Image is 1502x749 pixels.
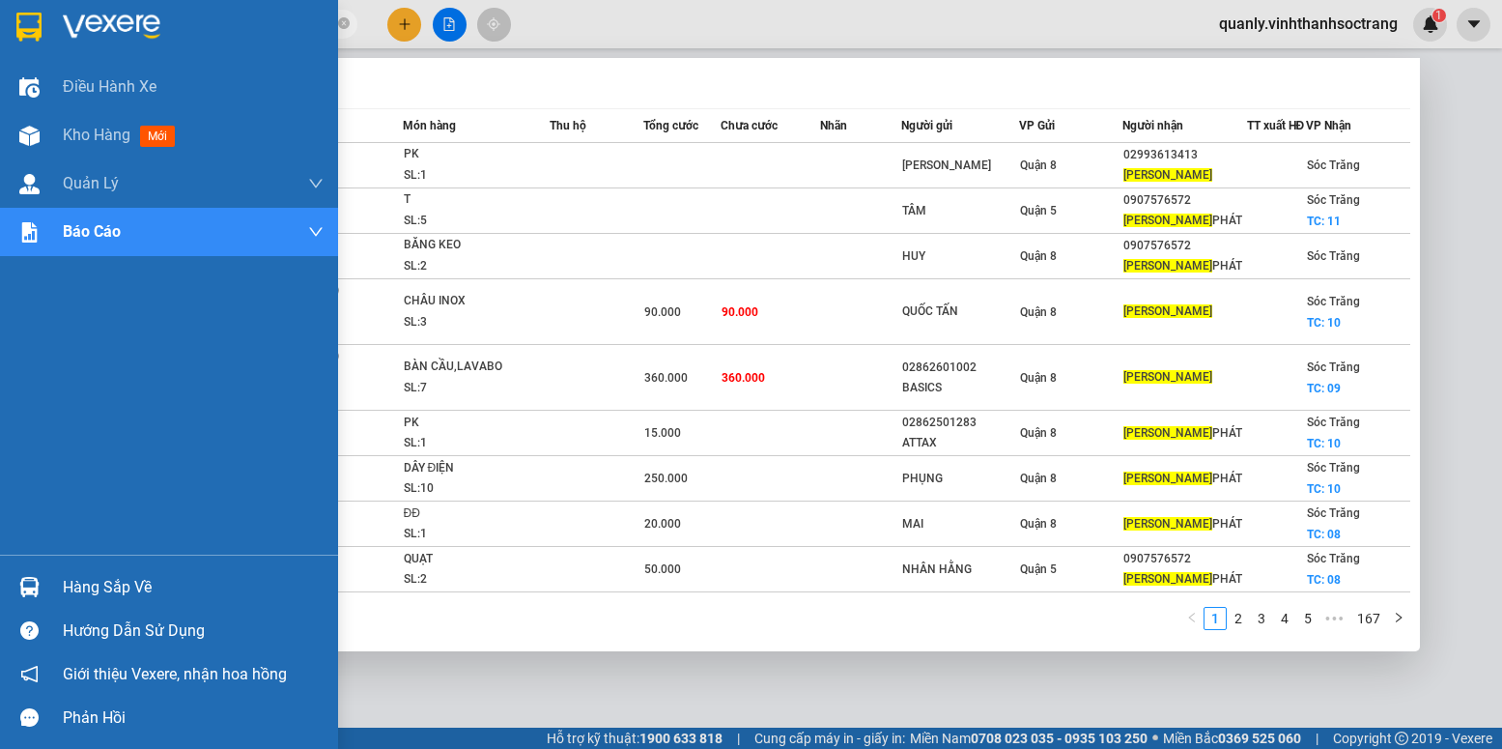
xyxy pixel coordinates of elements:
div: BĂNG KEO [404,235,549,256]
div: SL: 3 [404,312,549,333]
span: Quản Lý [63,171,119,195]
div: PHÁT [1123,423,1246,444]
span: [PERSON_NAME] [1123,472,1212,485]
div: QUỐC TẤN [902,302,1018,322]
span: Sóc Trăng [1307,360,1360,374]
div: 02862501283 [902,413,1018,433]
span: Người nhận [1122,119,1183,132]
span: Quận 5 [1020,204,1057,217]
div: [PERSON_NAME] [902,156,1018,176]
span: TC: 11 [1307,215,1341,228]
div: T [404,189,549,211]
span: Quận 8 [1020,305,1057,319]
div: SL: 2 [404,256,549,277]
span: Sóc Trăng [1307,249,1360,263]
li: Previous Page [1180,607,1204,630]
div: PHÁT [1123,514,1246,534]
div: 0907576572 [1123,594,1246,615]
span: left [1186,612,1198,623]
a: 2 [1228,608,1249,629]
div: PHÁT [1123,256,1246,276]
li: Next Page [1387,607,1410,630]
span: close-circle [338,15,350,34]
div: DÂY ĐIỆN [404,458,549,479]
img: warehouse-icon [19,77,40,98]
span: mới [140,126,175,147]
span: 360.000 [722,371,765,385]
span: question-circle [20,621,39,640]
li: 167 [1350,607,1387,630]
span: Sóc Trăng [1307,158,1360,172]
span: Quận 8 [1020,158,1057,172]
img: warehouse-icon [19,174,40,194]
span: down [308,224,324,240]
span: [PERSON_NAME] [1123,259,1212,273]
div: TÂM [902,201,1018,221]
img: solution-icon [19,222,40,243]
span: TT xuất HĐ [1247,119,1305,132]
div: Hàng sắp về [63,573,324,602]
span: [PERSON_NAME] [1123,426,1212,440]
span: TC: 10 [1307,437,1341,450]
span: TC: 10 [1307,482,1341,496]
span: 50.000 [644,562,681,576]
span: 90.000 [644,305,681,319]
span: TC: 08 [1307,573,1341,587]
span: close-circle [338,17,350,29]
div: SL: 5 [404,211,549,232]
span: 250.000 [644,472,688,485]
span: ••• [1319,607,1350,630]
li: 5 [1296,607,1319,630]
span: VP Gửi [1019,119,1055,132]
div: BÀN CẦU,LAVABO [404,357,549,378]
div: PHỤNG [902,469,1018,489]
a: 3 [1251,608,1272,629]
span: right [1393,612,1404,623]
span: 360.000 [644,371,688,385]
span: Sóc Trăng [1307,416,1360,429]
div: ĐĐ [404,504,549,525]
span: Quận 8 [1020,426,1057,440]
span: [PERSON_NAME] [1123,572,1212,586]
div: SL: 2 [404,569,549,591]
span: Tổng cước [643,119,698,132]
span: [PERSON_NAME] [1123,517,1212,531]
span: 90.000 [722,305,758,319]
span: Người gửi [901,119,952,132]
div: 0907576572 [1123,236,1246,256]
span: TC: 08 [1307,528,1341,541]
span: notification [20,665,39,683]
span: [PERSON_NAME] [1123,168,1212,182]
span: Thu hộ [550,119,586,132]
span: Điều hành xe [63,74,156,99]
span: message [20,708,39,727]
div: 0907576572 [1123,190,1246,211]
div: SL: 10 [404,478,549,500]
div: T [404,594,549,616]
div: PHÁT [1123,569,1246,590]
li: 3 [1250,607,1273,630]
div: ATTAX [902,433,1018,453]
div: PHÁT [1123,469,1246,489]
div: SL: 1 [404,165,549,187]
span: Kho hàng [63,126,130,144]
img: logo-vxr [16,13,42,42]
div: SL: 7 [404,378,549,399]
div: HUY [902,246,1018,267]
div: 0907576572 [1123,549,1246,569]
div: SL: 1 [404,524,549,545]
div: PK [404,413,549,434]
div: MAI [902,514,1018,534]
span: Quận 8 [1020,371,1057,385]
span: Quận 8 [1020,517,1057,531]
span: Sóc Trăng [1307,552,1360,565]
a: 4 [1274,608,1295,629]
div: CHÂU INOX [404,291,549,312]
div: NHÂN HẰNG [902,560,1018,580]
span: Báo cáo [63,219,121,244]
li: 4 [1273,607,1296,630]
li: 1 [1204,607,1227,630]
span: Sóc Trăng [1307,506,1360,520]
span: [PERSON_NAME] [1123,304,1212,318]
span: Sóc Trăng [1307,295,1360,308]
